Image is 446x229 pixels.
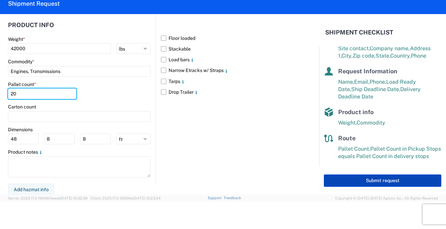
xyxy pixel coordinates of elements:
[80,134,111,144] input: H
[353,53,376,59] span: Zip code,
[370,45,410,52] span: Company name,
[8,22,54,28] h2: Product Info
[90,196,161,200] span: Client: 2025.17.0-159f9de
[8,36,25,42] label: Weight
[161,65,303,76] label: Narrow Etracks w/ Straps
[324,174,441,187] button: Submit request
[338,146,370,152] span: Pallet Count,
[411,53,426,59] span: Phone
[161,76,303,87] label: Tarps
[338,45,370,52] span: Site contact,
[8,59,34,65] label: Commodity
[44,134,75,144] input: W
[8,149,43,155] label: Product notes
[370,79,386,85] span: Phone,
[338,68,397,75] span: Request Information
[8,183,54,196] button: Add hazmat info
[161,44,303,54] label: Stackable
[342,53,353,59] span: City,
[161,54,303,65] label: Load bars
[134,196,161,200] span: [DATE] 10:23:34
[376,53,390,59] span: State,
[161,33,303,44] label: Floor loaded
[208,196,224,200] a: Support
[335,195,438,201] span: Copyright © [DATE]-[DATE] Agistix Inc., All Rights Reserved
[338,120,357,126] span: Weight,
[8,196,87,200] span: Server: 2025.17.0-1194904eeae
[8,81,36,87] label: Pallet count
[338,79,354,85] span: Name,
[224,196,241,200] a: Feedback
[351,86,400,92] span: Ship Deadline Date,
[8,104,36,110] label: Carton count
[60,196,87,200] span: [DATE] 10:32:38
[338,146,441,159] span: Pallet Count in Pickup Stops equals Pallet Count in delivery stops
[357,120,385,126] span: Commodity
[161,87,303,97] label: Drop Trailer
[8,134,39,144] input: L
[338,108,374,116] span: Product info
[338,135,356,142] span: Route
[8,127,33,133] label: Dimensions
[354,79,370,85] span: Email,
[390,53,411,59] span: Country,
[325,28,393,36] h2: Shipment Checklist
